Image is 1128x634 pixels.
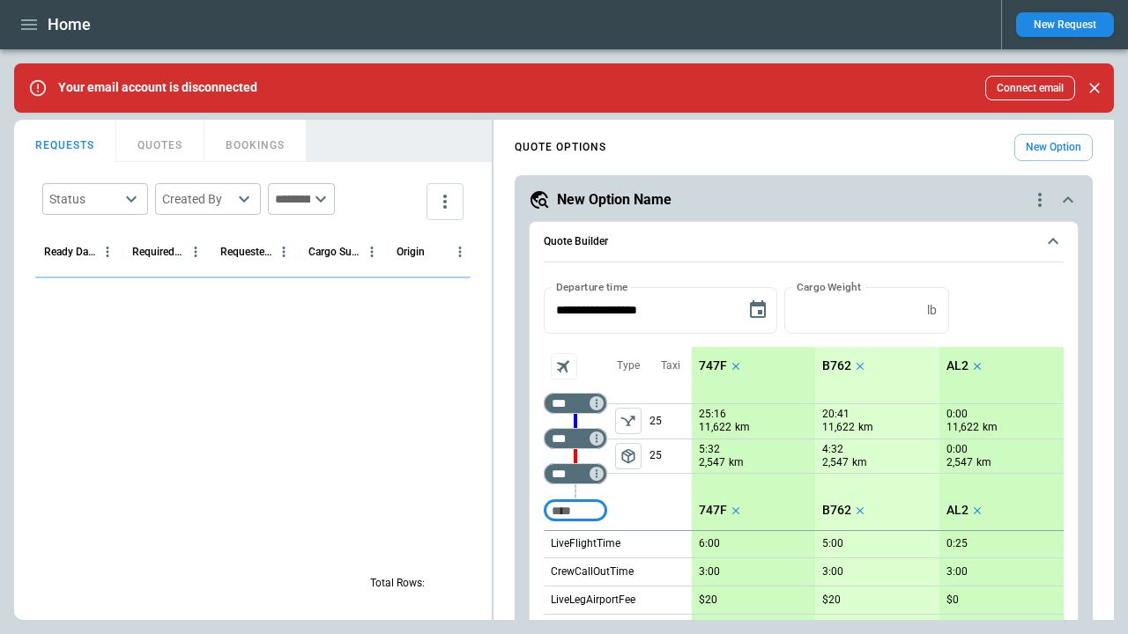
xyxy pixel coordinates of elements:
p: 0:00 [946,443,968,456]
p: Type [617,358,640,373]
button: Required Date & Time (UTC) column menu [184,240,207,263]
p: LiveLegAirportFee [551,593,635,608]
p: 5:00 [822,537,843,550]
h6: Quote Builder [544,236,608,247]
button: Quote Builder [544,222,1064,262]
p: km [735,420,750,435]
p: 11,622 [699,420,731,435]
label: Departure time [556,279,628,294]
p: km [729,455,744,470]
div: Required Date & Time (UTC) [132,246,184,258]
div: Too short [544,428,607,449]
button: Origin column menu [449,240,471,263]
button: Choose date, selected date is Sep 16, 2025 [740,292,775,328]
button: more [427,183,464,220]
div: Too short [544,500,607,521]
p: $0 [946,593,959,607]
p: 6:00 [699,537,720,550]
p: 4:32 [822,443,843,456]
button: Cargo Summary column menu [360,240,383,263]
div: dismiss [1082,69,1107,107]
div: quote-option-actions [1029,189,1050,210]
p: 3:00 [946,565,968,579]
p: AL2 [946,358,968,373]
div: Origin [397,246,425,258]
button: BOOKINGS [204,120,307,162]
button: Requested Route column menu [272,240,295,263]
p: $20 [699,593,717,607]
button: REQUESTS [14,120,116,162]
p: km [976,455,991,470]
button: Ready Date & Time (UTC) column menu [96,240,119,263]
h5: New Option Name [557,190,672,210]
p: 747F [699,358,727,373]
button: left aligned [615,408,642,434]
p: B762 [822,358,851,373]
p: 25:16 [699,408,726,421]
span: Type of sector [615,443,642,469]
p: LiveFlightTime [551,536,620,551]
p: 11,622 [822,420,855,435]
h4: QUOTE OPTIONS [515,144,606,151]
span: Aircraft selection [551,353,577,380]
button: Close [1082,76,1107,100]
p: AL2 [946,503,968,518]
p: 747F [699,503,727,518]
p: $20 [822,593,841,607]
p: 2,547 [946,455,973,470]
button: New Option Namequote-option-actions [529,189,1079,210]
p: 20:41 [822,408,850,421]
div: Created By [162,190,233,208]
p: km [983,420,998,435]
p: CrewCallOutTime [551,564,634,579]
button: QUOTES [116,120,204,162]
div: Too short [544,463,607,484]
button: left aligned [615,443,642,469]
div: Ready Date & Time (UTC) [44,246,96,258]
span: package_2 [620,447,637,465]
p: 0:25 [946,537,968,550]
button: New Option [1014,134,1093,161]
p: Total Rows: [370,576,425,591]
label: Cargo Weight [797,279,861,294]
p: Your email account is disconnected [58,80,257,95]
div: Status [49,190,120,208]
p: lb [927,303,937,318]
p: 25 [649,404,692,439]
p: 2,547 [699,455,725,470]
p: 25 [649,439,692,473]
button: Connect email [985,76,1075,100]
span: Type of sector [615,408,642,434]
div: Too short [544,393,607,414]
button: New Request [1016,12,1114,37]
p: 3:00 [699,565,720,579]
p: 3:00 [822,565,843,579]
p: B762 [822,503,851,518]
p: Taxi [661,358,680,373]
h1: Home [48,14,91,35]
p: km [852,455,867,470]
p: 11,622 [946,420,979,435]
p: 2,547 [822,455,849,470]
div: Requested Route [220,246,272,258]
p: 0:00 [946,408,968,421]
div: Cargo Summary [308,246,360,258]
p: km [858,420,873,435]
p: 5:32 [699,443,720,456]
